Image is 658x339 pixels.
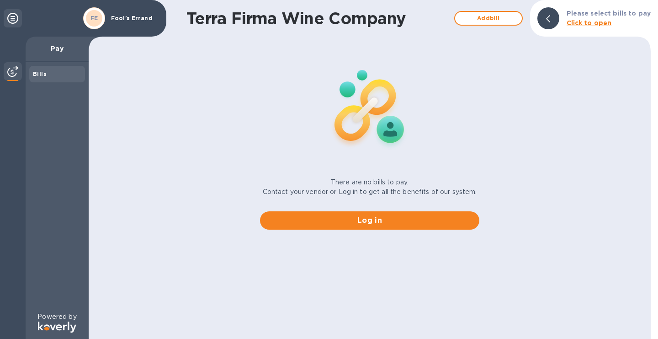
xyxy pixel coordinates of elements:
[454,11,523,26] button: Addbill
[38,322,76,333] img: Logo
[33,70,47,77] b: Bills
[90,15,98,22] b: FE
[263,178,477,197] p: There are no bills to pay. Contact your vendor or Log in to get all the benefits of our system.
[37,312,76,322] p: Powered by
[260,211,479,230] button: Log in
[33,44,81,53] p: Pay
[462,13,515,24] span: Add bill
[186,9,450,28] h1: Terra Firma Wine Company
[567,19,612,27] b: Click to open
[267,215,472,226] span: Log in
[111,15,157,22] p: Fool's Errand
[567,10,651,17] b: Please select bills to pay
